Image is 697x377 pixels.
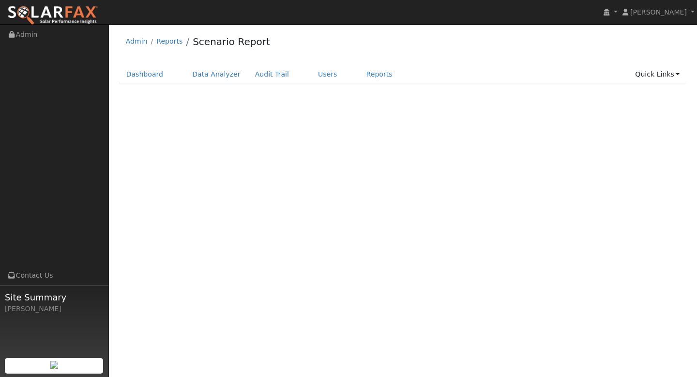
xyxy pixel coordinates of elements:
[156,37,182,45] a: Reports
[119,65,171,83] a: Dashboard
[311,65,345,83] a: Users
[630,8,687,16] span: [PERSON_NAME]
[185,65,248,83] a: Data Analyzer
[628,65,687,83] a: Quick Links
[359,65,400,83] a: Reports
[5,291,104,304] span: Site Summary
[50,361,58,369] img: retrieve
[193,36,270,47] a: Scenario Report
[126,37,148,45] a: Admin
[5,304,104,314] div: [PERSON_NAME]
[7,5,98,26] img: SolarFax
[248,65,296,83] a: Audit Trail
